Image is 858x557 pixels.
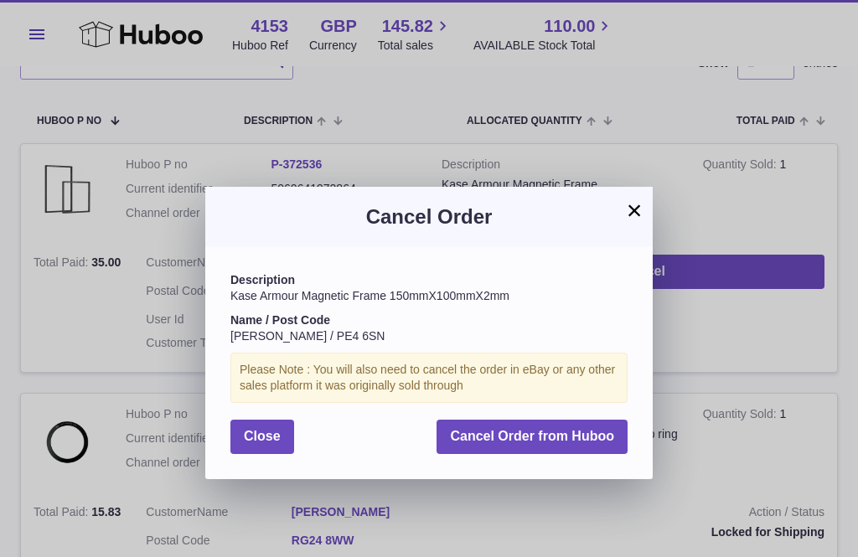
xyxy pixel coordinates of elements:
[230,353,628,403] div: Please Note : You will also need to cancel the order in eBay or any other sales platform it was o...
[624,200,644,220] button: ×
[244,429,281,443] span: Close
[230,204,628,230] h3: Cancel Order
[230,329,385,343] span: [PERSON_NAME] / PE4 6SN
[230,313,330,327] strong: Name / Post Code
[230,273,295,286] strong: Description
[230,420,294,454] button: Close
[230,289,509,302] span: Kase Armour Magnetic Frame 150mmX100mmX2mm
[450,429,614,443] span: Cancel Order from Huboo
[437,420,628,454] button: Cancel Order from Huboo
